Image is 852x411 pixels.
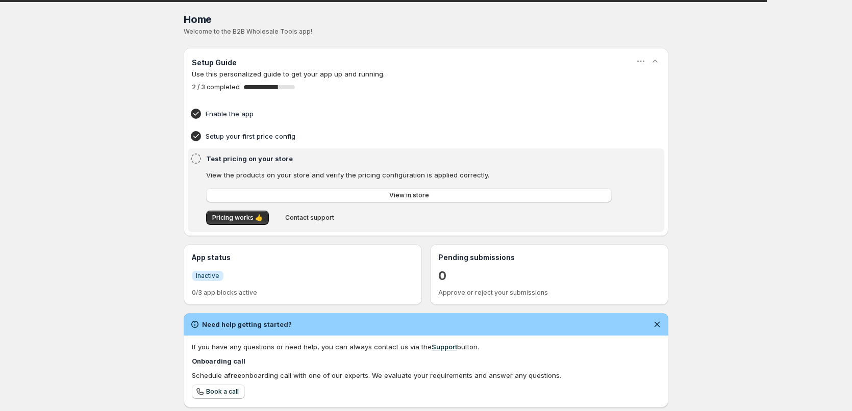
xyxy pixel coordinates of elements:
h4: Onboarding call [192,356,660,366]
p: Use this personalized guide to get your app up and running. [192,69,660,79]
span: Contact support [285,214,334,222]
h3: Pending submissions [438,252,660,263]
span: 2 / 3 completed [192,83,240,91]
span: Book a call [206,388,239,396]
button: Contact support [279,211,340,225]
a: Support [432,343,457,351]
p: Approve or reject your submissions [438,289,660,297]
a: InfoInactive [192,270,223,281]
a: 0 [438,268,446,284]
div: Schedule a onboarding call with one of our experts. We evaluate your requirements and answer any ... [192,370,660,380]
a: View in store [206,188,612,202]
span: Inactive [196,272,219,280]
span: View in store [389,191,429,199]
h2: Need help getting started? [202,319,292,329]
p: 0/3 app blocks active [192,289,414,297]
b: free [228,371,241,379]
h4: Enable the app [206,109,615,119]
span: Home [184,13,212,25]
h3: App status [192,252,414,263]
p: View the products on your store and verify the pricing configuration is applied correctly. [206,170,612,180]
p: Welcome to the B2B Wholesale Tools app! [184,28,668,36]
h4: Test pricing on your store [206,153,615,164]
h4: Setup your first price config [206,131,615,141]
button: Pricing works 👍 [206,211,269,225]
span: Pricing works 👍 [212,214,263,222]
h3: Setup Guide [192,58,237,68]
div: If you have any questions or need help, you can always contact us via the button. [192,342,660,352]
a: Book a call [192,384,245,399]
button: Dismiss notification [650,317,664,331]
